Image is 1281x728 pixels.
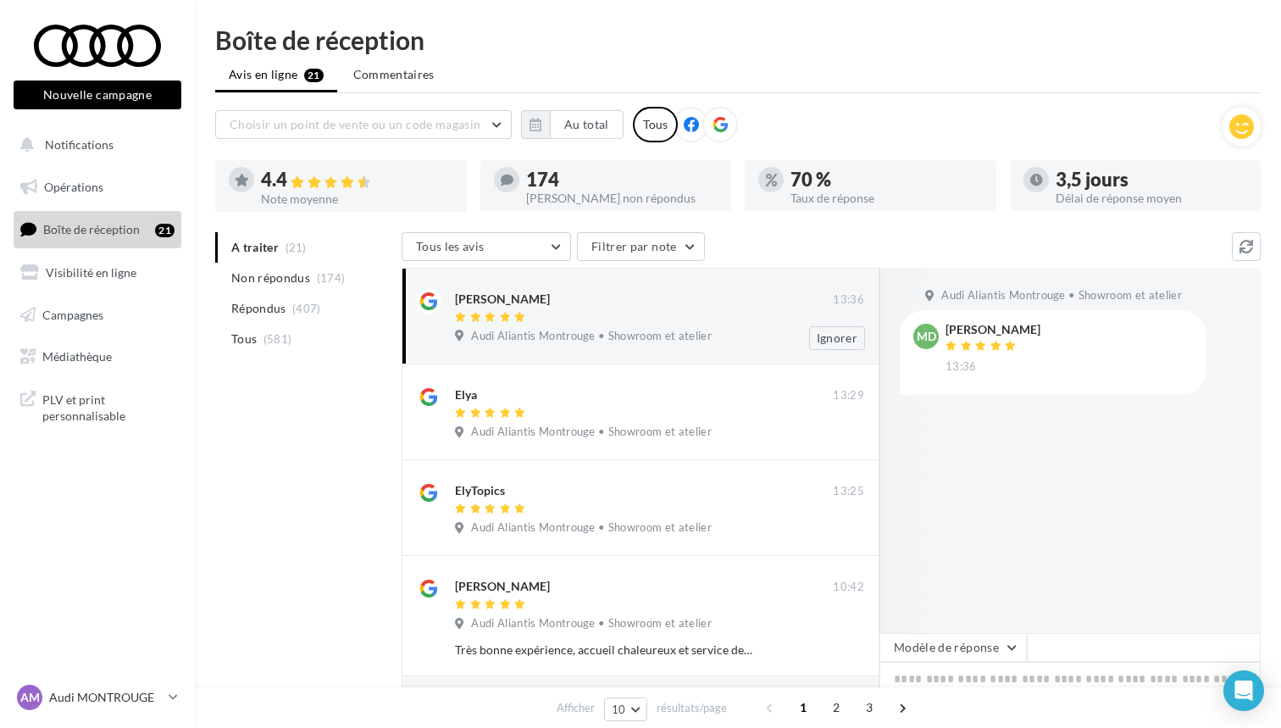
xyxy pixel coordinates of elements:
[526,170,718,189] div: 174
[292,302,321,315] span: (407)
[521,110,624,139] button: Au total
[1223,670,1264,711] div: Open Intercom Messenger
[455,578,550,595] div: [PERSON_NAME]
[471,329,712,344] span: Audi Aliantis Montrouge • Showroom et atelier
[945,359,977,375] span: 13:36
[46,265,136,280] span: Visibilité en ligne
[471,520,712,536] span: Audi Aliantis Montrouge • Showroom et atelier
[833,388,864,403] span: 13:29
[809,326,865,350] button: Ignorer
[471,425,712,440] span: Audi Aliantis Montrouge • Showroom et atelier
[231,331,257,347] span: Tous
[612,703,626,716] span: 10
[657,700,727,716] span: résultats/page
[455,642,754,659] div: Très bonne expérience, accueil chaleureux et service de qualité, je recommande !
[10,381,185,431] a: PLV et print personnalisable
[833,484,864,499] span: 13:25
[10,339,185,375] a: Médiathèque
[455,482,505,499] div: ElyTopics
[550,110,624,139] button: Au total
[10,211,185,247] a: Boîte de réception21
[1056,170,1248,189] div: 3,5 jours
[856,694,883,721] span: 3
[215,27,1261,53] div: Boîte de réception
[42,307,103,321] span: Campagnes
[215,110,512,139] button: Choisir un point de vente ou un code magasin
[790,694,817,721] span: 1
[879,633,1027,662] button: Modèle de réponse
[1056,192,1248,204] div: Délai de réponse moyen
[20,689,40,706] span: AM
[455,386,477,403] div: Elya
[790,170,983,189] div: 70 %
[231,300,286,317] span: Répondus
[44,180,103,194] span: Opérations
[10,297,185,333] a: Campagnes
[45,137,114,152] span: Notifications
[49,689,162,706] p: Audi MONTROUGE
[790,192,983,204] div: Taux de réponse
[261,170,453,190] div: 4.4
[14,81,181,109] button: Nouvelle campagne
[455,291,550,308] div: [PERSON_NAME]
[402,232,571,261] button: Tous les avis
[261,193,453,205] div: Note moyenne
[14,681,181,714] a: AM Audi MONTROUGE
[526,192,718,204] div: [PERSON_NAME] non répondus
[317,271,346,285] span: (174)
[604,697,647,721] button: 10
[633,107,678,142] div: Tous
[42,349,112,364] span: Médiathèque
[10,255,185,291] a: Visibilité en ligne
[155,224,175,237] div: 21
[416,239,485,253] span: Tous les avis
[557,700,595,716] span: Afficher
[823,694,850,721] span: 2
[263,332,292,346] span: (581)
[10,127,178,163] button: Notifications
[10,169,185,205] a: Opérations
[353,66,435,83] span: Commentaires
[231,270,310,286] span: Non répondus
[917,328,936,345] span: MD
[577,232,705,261] button: Filtrer par note
[42,388,175,425] span: PLV et print personnalisable
[43,222,140,236] span: Boîte de réception
[833,580,864,595] span: 10:42
[230,117,480,131] span: Choisir un point de vente ou un code magasin
[833,292,864,308] span: 13:36
[941,288,1182,303] span: Audi Aliantis Montrouge • Showroom et atelier
[471,616,712,631] span: Audi Aliantis Montrouge • Showroom et atelier
[945,324,1040,336] div: [PERSON_NAME]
